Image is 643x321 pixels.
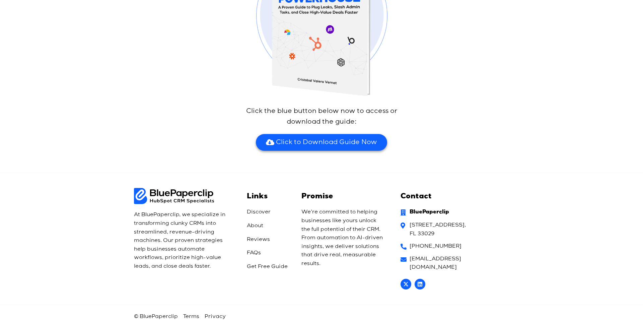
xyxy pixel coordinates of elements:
img: BluePaperClip Logo black [134,188,214,204]
a: [EMAIL_ADDRESS][DOMAIN_NAME] [401,255,507,272]
a: About [247,222,291,231]
a: Discover [247,208,291,217]
p: Click the blue button below now to access or download the guide: [229,106,414,127]
h4: Links [247,193,291,201]
a: Terms [183,313,199,320]
span: [STREET_ADDRESS], FL 33029 [408,221,466,238]
span: Discover [247,208,271,217]
span: Get Free Guide [247,263,288,271]
a: [PHONE_NUMBER] [401,242,507,251]
span: Reviews [247,236,270,244]
span: About [247,222,263,231]
a: Click to Download Guide Now [256,134,387,151]
span: [EMAIL_ADDRESS][DOMAIN_NAME] [408,255,507,272]
p: We’re committed to helping businesses like yours unlock the full potential of their CRM. From aut... [301,208,385,268]
span: [PHONE_NUMBER] [408,242,461,251]
strong: BluePaperclip [410,210,449,215]
span: FAQs [247,249,261,258]
p: At BluePaperclip, we specialize in transforming clunky CRMs into streamlined, revenue-driving mac... [134,211,232,271]
span: © BluePaperclip [134,313,178,320]
h2: Promise [301,193,385,201]
a: Get Free Guide [247,263,291,271]
h2: Contact [401,193,507,201]
a: Privacy [205,313,226,320]
span: Click to Download Guide Now [276,138,377,147]
a: FAQs [247,249,291,258]
a: Reviews [247,236,291,244]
